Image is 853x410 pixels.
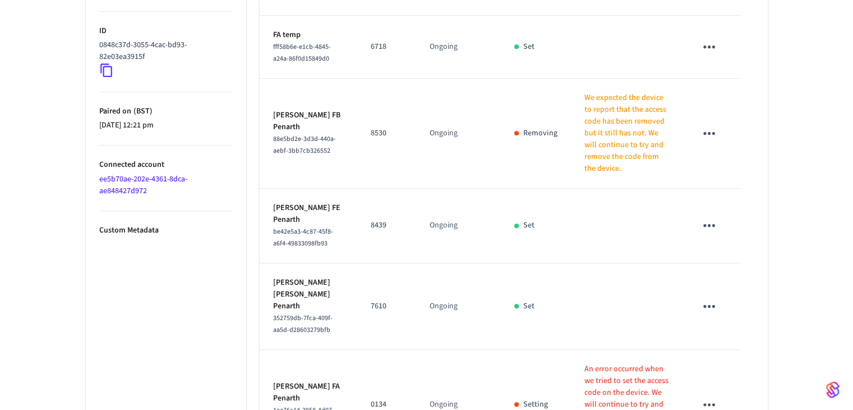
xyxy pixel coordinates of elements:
[99,174,187,197] a: ee5b70ae-202e-4361-8dca-ae848427d972
[99,225,233,236] p: Custom Metadata
[273,202,344,226] p: [PERSON_NAME] FE Penarth
[99,120,233,131] p: [DATE] 12:21 pm
[826,381,840,399] img: SeamLogoGradient.69752ec5.svg
[416,263,501,350] td: Ongoing
[99,106,233,117] p: Paired on
[371,41,403,53] p: 6718
[523,127,557,139] p: Removing
[584,92,669,175] p: We expected the device to report that the access code has been removed but it still has not. We w...
[273,313,333,335] span: 352759db-7fca-409f-aa5d-d28603279bfb
[416,16,501,79] td: Ongoing
[523,41,534,53] p: Set
[371,300,403,312] p: 7610
[273,277,344,312] p: [PERSON_NAME] [PERSON_NAME] Penarth
[273,29,344,41] p: FA temp
[523,300,534,312] p: Set
[371,127,403,139] p: 8530
[273,134,336,156] span: 88e5bd2e-3d3d-440a-aebf-3bb7cb326552
[273,381,344,404] p: [PERSON_NAME] FA Penarth
[416,79,501,189] td: Ongoing
[131,106,153,117] span: ( BST )
[99,159,233,171] p: Connected account
[371,220,403,231] p: 8439
[273,42,331,63] span: fff58b6e-e1cb-4845-a24a-86f0d15849d0
[523,220,534,231] p: Set
[99,39,228,63] p: 0848c37d-3055-4cac-bd93-82e03ea3915f
[99,25,233,37] p: ID
[273,227,333,248] span: be42e5a3-4c87-45f8-a6f4-49833098fb93
[416,189,501,263] td: Ongoing
[273,110,344,133] p: [PERSON_NAME] FB Penarth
